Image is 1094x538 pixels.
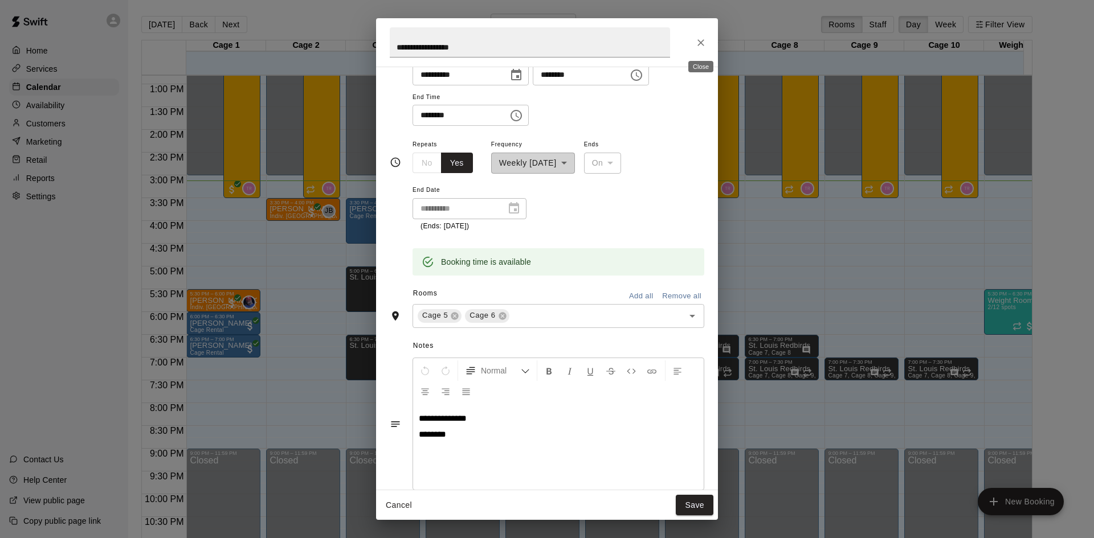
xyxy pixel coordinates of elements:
span: Cage 6 [465,310,500,321]
div: Cage 5 [418,309,462,323]
svg: Notes [390,418,401,430]
span: Frequency [491,137,575,153]
button: Cancel [381,495,417,516]
button: Format Underline [581,360,600,381]
div: Close [688,61,713,72]
svg: Timing [390,157,401,168]
button: Center Align [415,381,435,401]
span: Repeats [413,137,482,153]
svg: Rooms [390,310,401,322]
button: Close [691,32,711,53]
button: Format Bold [540,360,559,381]
button: Open [684,308,700,324]
button: Save [676,495,713,516]
span: End Time [413,90,529,105]
span: End Date [413,183,526,198]
div: On [584,153,622,174]
button: Choose time, selected time is 4:00 PM [625,64,648,87]
button: Left Align [668,360,687,381]
button: Undo [415,360,435,381]
button: Formatting Options [460,360,534,381]
button: Choose date, selected date is Aug 12, 2025 [505,64,528,87]
button: Format Italics [560,360,579,381]
button: Redo [436,360,455,381]
button: Right Align [436,381,455,401]
button: Format Strikethrough [601,360,621,381]
button: Yes [441,153,473,174]
p: (Ends: [DATE]) [421,221,519,232]
span: Ends [584,137,622,153]
div: outlined button group [413,153,473,174]
span: Notes [413,337,704,355]
button: Add all [623,288,659,305]
button: Justify Align [456,381,476,401]
button: Insert Link [642,360,662,381]
div: Booking time is available [441,252,531,272]
div: Cage 6 [465,309,509,323]
span: Cage 5 [418,310,452,321]
button: Remove all [659,288,704,305]
span: Normal [481,365,521,376]
span: Rooms [413,289,438,297]
button: Choose time, selected time is 6:00 PM [505,104,528,127]
button: Insert Code [622,360,641,381]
